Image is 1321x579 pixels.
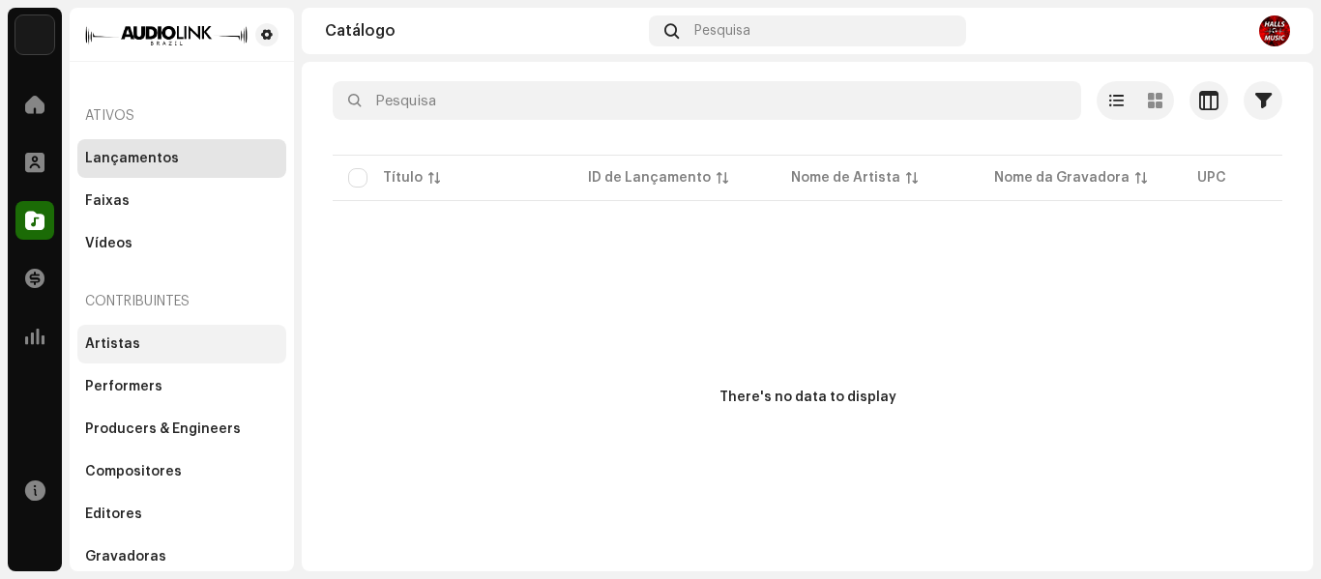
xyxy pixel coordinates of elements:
[77,495,286,534] re-m-nav-item: Editores
[77,367,286,406] re-m-nav-item: Performers
[85,23,248,46] img: 66658775-0fc6-4e6d-a4eb-175c1c38218d
[325,23,641,39] div: Catálogo
[333,81,1081,120] input: Pesquisa
[77,182,286,220] re-m-nav-item: Faixas
[77,278,286,325] re-a-nav-header: Contribuintes
[85,507,142,522] div: Editores
[15,15,54,54] img: 730b9dfe-18b5-4111-b483-f30b0c182d82
[77,224,286,263] re-m-nav-item: Vídeos
[85,236,132,251] div: Vídeos
[77,139,286,178] re-m-nav-item: Lançamentos
[719,388,896,408] div: There's no data to display
[77,452,286,491] re-m-nav-item: Compositores
[85,193,130,209] div: Faixas
[85,421,241,437] div: Producers & Engineers
[1259,15,1290,46] img: 7d8c42f1-ad64-41e3-a570-3a8caf97c81c
[77,325,286,363] re-m-nav-item: Artistas
[85,336,140,352] div: Artistas
[77,410,286,449] re-m-nav-item: Producers & Engineers
[694,23,750,39] span: Pesquisa
[77,93,286,139] re-a-nav-header: Ativos
[85,151,179,166] div: Lançamentos
[85,549,166,565] div: Gravadoras
[85,379,162,394] div: Performers
[85,464,182,479] div: Compositores
[77,537,286,576] re-m-nav-item: Gravadoras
